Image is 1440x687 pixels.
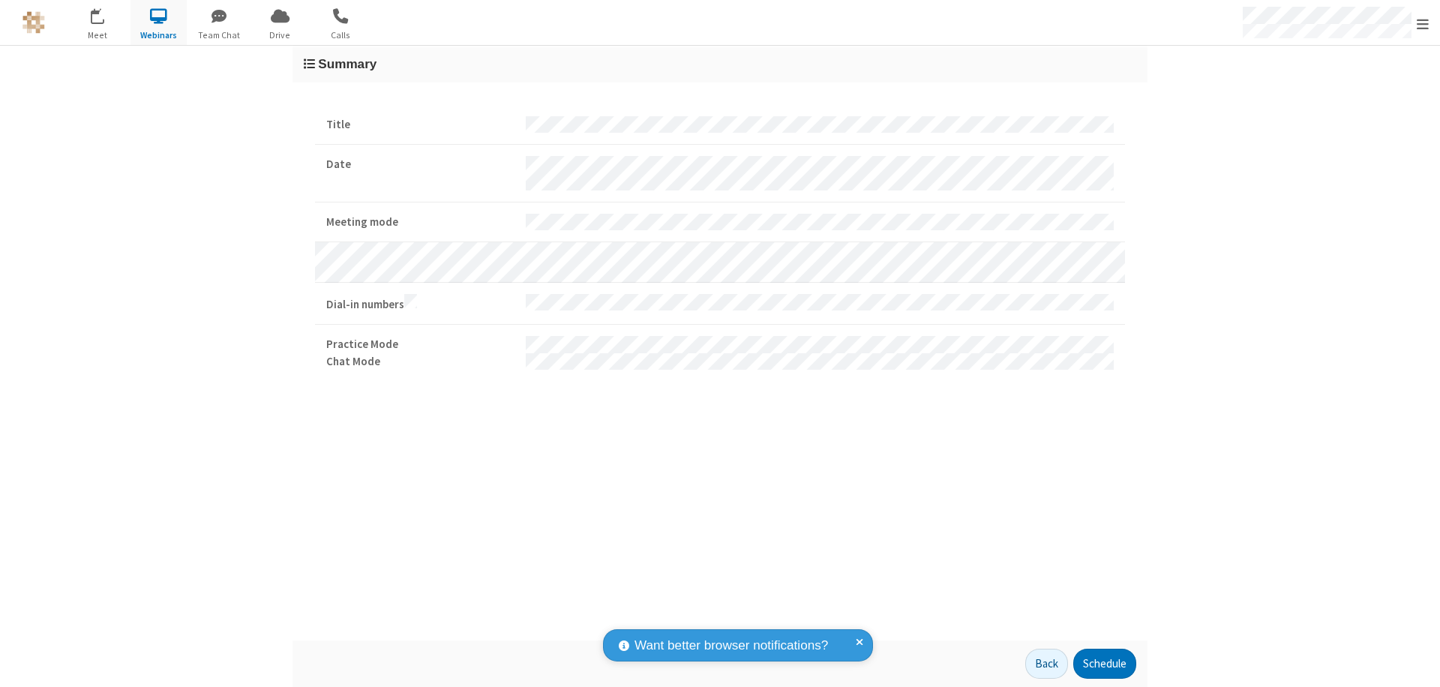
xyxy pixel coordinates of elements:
strong: Practice Mode [326,336,514,353]
strong: Chat Mode [326,353,514,370]
span: Team Chat [191,28,247,42]
iframe: Chat [1402,648,1429,676]
span: Drive [252,28,308,42]
strong: Date [326,156,514,173]
strong: Dial-in numbers [326,294,514,313]
strong: Meeting mode [326,214,514,231]
strong: Title [326,116,514,133]
span: Summary [318,56,376,71]
button: Back [1025,649,1068,679]
span: Webinars [130,28,187,42]
button: Schedule [1073,649,1136,679]
img: QA Selenium DO NOT DELETE OR CHANGE [22,11,45,34]
span: Calls [313,28,369,42]
span: Meet [70,28,126,42]
span: Want better browser notifications? [634,636,828,655]
div: 18 [99,8,112,19]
